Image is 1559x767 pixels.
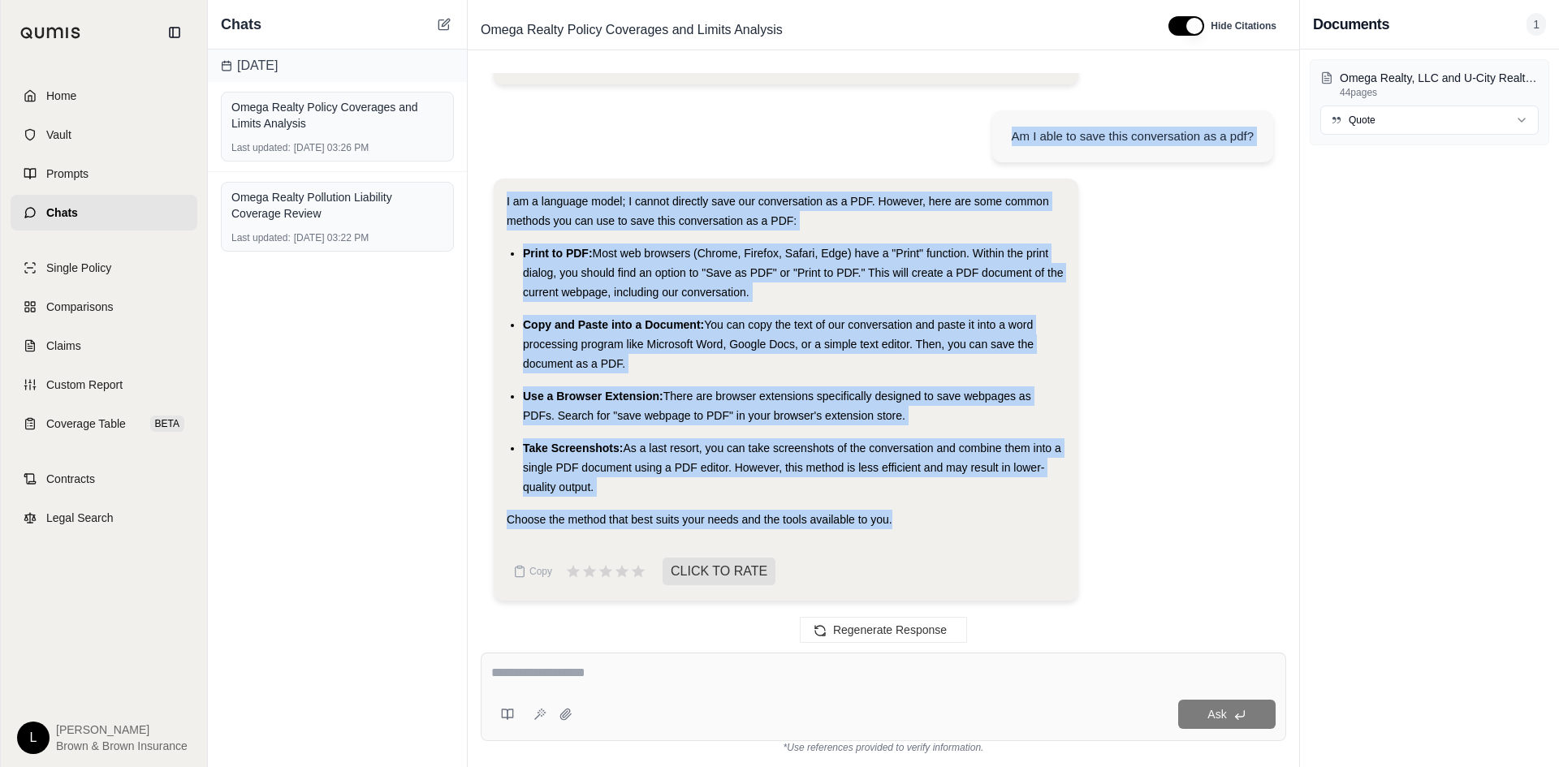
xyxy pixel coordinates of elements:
[1313,13,1389,36] h3: Documents
[507,555,559,588] button: Copy
[523,247,593,260] span: Print to PDF:
[529,565,552,578] span: Copy
[11,195,197,231] a: Chats
[1207,708,1226,721] span: Ask
[231,141,291,154] span: Last updated:
[507,195,1049,227] span: I am a language model; I cannot directly save our conversation as a PDF. However, here are some c...
[523,318,1034,370] span: You can copy the text of our conversation and paste it into a word processing program like Micros...
[1340,70,1539,86] p: Omega Realty, LLC and U-City Realty LLC 2025 ARMR Rivington Specimen.pdf
[11,117,197,153] a: Vault
[46,338,81,354] span: Claims
[800,617,967,643] button: Regenerate Response
[523,318,704,331] span: Copy and Paste into a Document:
[523,442,623,455] span: Take Screenshots:
[663,558,775,585] span: CLICK TO RATE
[474,17,1149,43] div: Edit Title
[231,231,291,244] span: Last updated:
[46,416,126,432] span: Coverage Table
[162,19,188,45] button: Collapse sidebar
[434,15,454,34] button: New Chat
[11,500,197,536] a: Legal Search
[46,127,71,143] span: Vault
[11,156,197,192] a: Prompts
[11,367,197,403] a: Custom Report
[46,205,78,221] span: Chats
[833,623,947,636] span: Regenerate Response
[523,442,1061,493] span: As a last resort, you can take screenshots of the conversation and combine them into a single PDF...
[150,416,184,432] span: BETA
[507,513,892,526] span: Choose the method that best suits your needs and the tools available to you.
[523,390,663,403] span: Use a Browser Extension:
[1211,19,1276,32] span: Hide Citations
[1178,700,1276,729] button: Ask
[46,88,76,104] span: Home
[1340,86,1539,99] p: 44 pages
[11,250,197,286] a: Single Policy
[1527,13,1546,36] span: 1
[17,722,50,754] div: L
[46,299,113,315] span: Comparisons
[523,247,1064,299] span: Most web browsers (Chrome, Firefox, Safari, Edge) have a "Print" function. Within the print dialo...
[1320,70,1539,99] button: Omega Realty, LLC and U-City Realty LLC 2025 ARMR Rivington Specimen.pdf44pages
[46,377,123,393] span: Custom Report
[20,27,81,39] img: Qumis Logo
[208,50,467,82] div: [DATE]
[46,471,95,487] span: Contracts
[11,406,197,442] a: Coverage TableBETA
[46,510,114,526] span: Legal Search
[481,741,1286,754] div: *Use references provided to verify information.
[11,328,197,364] a: Claims
[231,99,443,131] div: Omega Realty Policy Coverages and Limits Analysis
[56,722,188,738] span: [PERSON_NAME]
[11,78,197,114] a: Home
[46,260,111,276] span: Single Policy
[221,13,261,36] span: Chats
[231,189,443,222] div: Omega Realty Pollution Liability Coverage Review
[56,738,188,754] span: Brown & Brown Insurance
[474,17,789,43] span: Omega Realty Policy Coverages and Limits Analysis
[46,166,89,182] span: Prompts
[231,141,443,154] div: [DATE] 03:26 PM
[523,390,1031,422] span: There are browser extensions specifically designed to save webpages as PDFs. Search for "save web...
[11,461,197,497] a: Contracts
[11,289,197,325] a: Comparisons
[231,231,443,244] div: [DATE] 03:22 PM
[1012,127,1255,146] div: Am I able to save this conversation as a pdf?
